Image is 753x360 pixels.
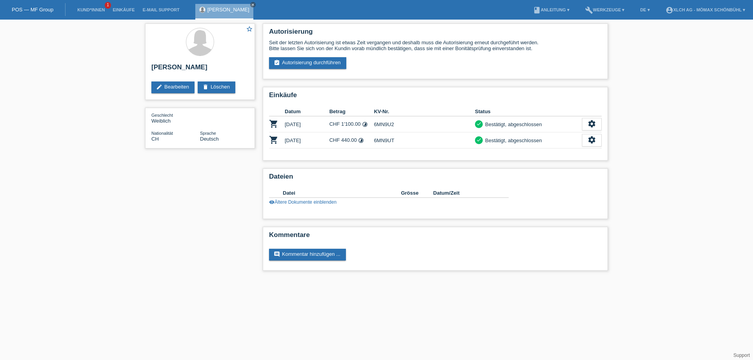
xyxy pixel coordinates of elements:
[198,81,235,93] a: deleteLöschen
[587,136,596,144] i: settings
[269,91,602,103] h2: Einkäufe
[151,112,200,124] div: Weiblich
[329,132,374,148] td: CHF 440.00
[476,137,482,143] i: check
[733,353,750,358] a: Support
[374,116,475,132] td: 6MN9U2
[433,188,498,198] th: Datum/Zeit
[374,107,475,116] th: KV-Nr.
[533,6,541,14] i: book
[374,132,475,148] td: 6MN9UT
[202,84,209,90] i: delete
[274,251,280,257] i: comment
[269,135,278,145] i: POSP00025104
[329,116,374,132] td: CHF 1'100.00
[151,136,159,142] span: Schweiz
[151,63,249,75] h2: [PERSON_NAME]
[475,107,582,116] th: Status
[246,25,253,34] a: star_border
[269,199,275,205] i: visibility
[662,7,749,12] a: account_circleXLCH AG - Mömax Schönbühl ▾
[151,113,173,118] span: Geschlecht
[285,107,329,116] th: Datum
[587,119,596,128] i: settings
[139,7,184,12] a: E-Mail Support
[401,188,433,198] th: Grösse
[269,40,602,51] div: Seit der letzten Autorisierung ist etwas Zeit vergangen und deshalb muss die Autorisierung erneut...
[476,121,482,127] i: check
[105,2,111,9] span: 1
[200,131,216,136] span: Sprache
[358,137,364,143] i: Fixe Raten - Zinsübernahme durch Kunde (12 Raten)
[285,116,329,132] td: [DATE]
[362,121,368,127] i: Fixe Raten - Zinsübernahme durch Kunde (12 Raten)
[483,120,542,128] div: Bestätigt, abgeschlossen
[269,119,278,128] i: POSP00025056
[269,199,336,205] a: visibilityÄltere Dokumente einblenden
[269,249,346,261] a: commentKommentar hinzufügen ...
[109,7,138,12] a: Einkäufe
[151,131,173,136] span: Nationalität
[274,60,280,66] i: assignment_turned_in
[73,7,109,12] a: Kund*innen
[12,7,53,13] a: POS — MF Group
[283,188,401,198] th: Datei
[529,7,573,12] a: bookAnleitung ▾
[636,7,653,12] a: DE ▾
[246,25,253,33] i: star_border
[483,136,542,145] div: Bestätigt, abgeschlossen
[250,2,256,7] a: close
[207,7,249,13] a: [PERSON_NAME]
[200,136,219,142] span: Deutsch
[269,173,602,185] h2: Dateien
[285,132,329,148] td: [DATE]
[151,81,195,93] a: editBearbeiten
[251,3,255,7] i: close
[329,107,374,116] th: Betrag
[666,6,673,14] i: account_circle
[585,6,593,14] i: build
[269,231,602,243] h2: Kommentare
[581,7,629,12] a: buildWerkzeuge ▾
[269,28,602,40] h2: Autorisierung
[269,57,346,69] a: assignment_turned_inAutorisierung durchführen
[156,84,162,90] i: edit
